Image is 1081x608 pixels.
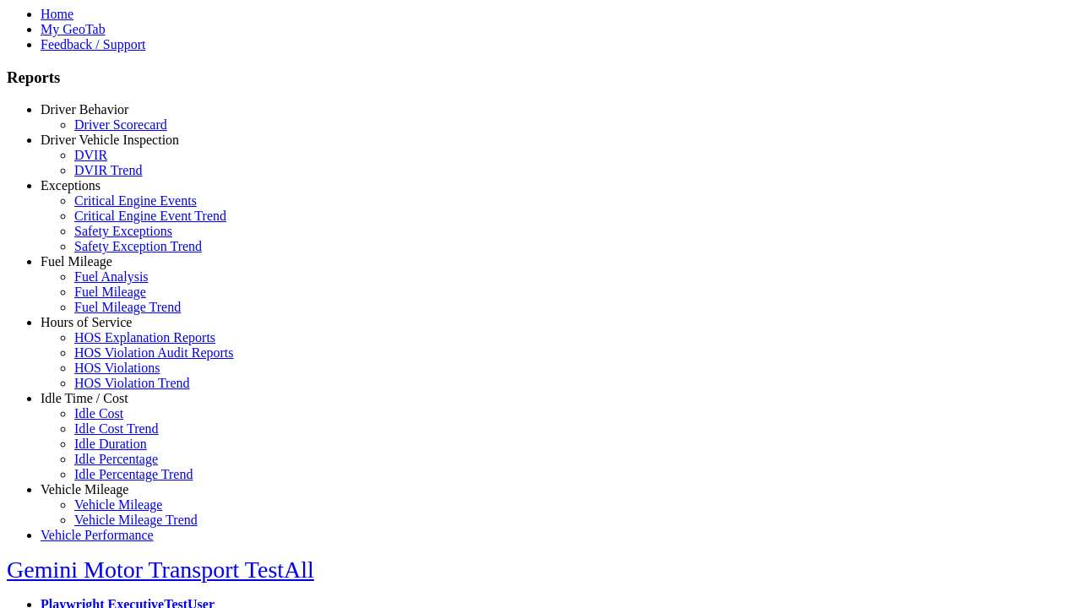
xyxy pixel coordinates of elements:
a: Gemini Motor Transport TestAll [7,556,314,583]
a: Driver Vehicle Inspection [41,133,179,147]
a: Fuel Analysis [74,269,149,284]
a: Safety Exception Trend [74,239,202,253]
a: Safety Exceptions [74,224,172,238]
a: Idle Cost Trend [74,421,159,436]
a: HOS Violations [74,361,160,375]
a: Home [41,7,73,21]
a: Feedback / Support [41,37,145,52]
a: Exceptions [41,178,100,193]
a: Fuel Mileage [41,254,112,269]
a: Idle Percentage [74,452,158,466]
a: Idle Duration [74,437,147,451]
h3: Reports [7,68,1074,87]
a: My GeoTab [41,22,106,36]
a: HOS Violation Trend [74,376,190,390]
a: Critical Engine Event Trend [74,209,226,223]
a: Hours of Service [41,315,132,329]
a: DVIR [74,148,107,162]
a: Critical Engine Events [74,193,197,208]
a: Idle Time / Cost [41,391,128,405]
a: HOS Violation Audit Reports [74,345,234,360]
a: Fuel Mileage [74,285,146,299]
a: Vehicle Mileage [74,497,162,512]
a: Driver Scorecard [74,117,167,132]
a: HOS Explanation Reports [74,330,215,345]
a: Idle Percentage Trend [74,467,193,481]
a: Fuel Mileage Trend [74,300,181,314]
a: Vehicle Performance [41,528,154,542]
a: Vehicle Mileage [41,482,128,497]
a: DVIR Trend [74,163,142,177]
a: Driver Behavior [41,102,128,117]
a: Vehicle Mileage Trend [74,513,198,527]
a: Idle Cost [74,406,123,421]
